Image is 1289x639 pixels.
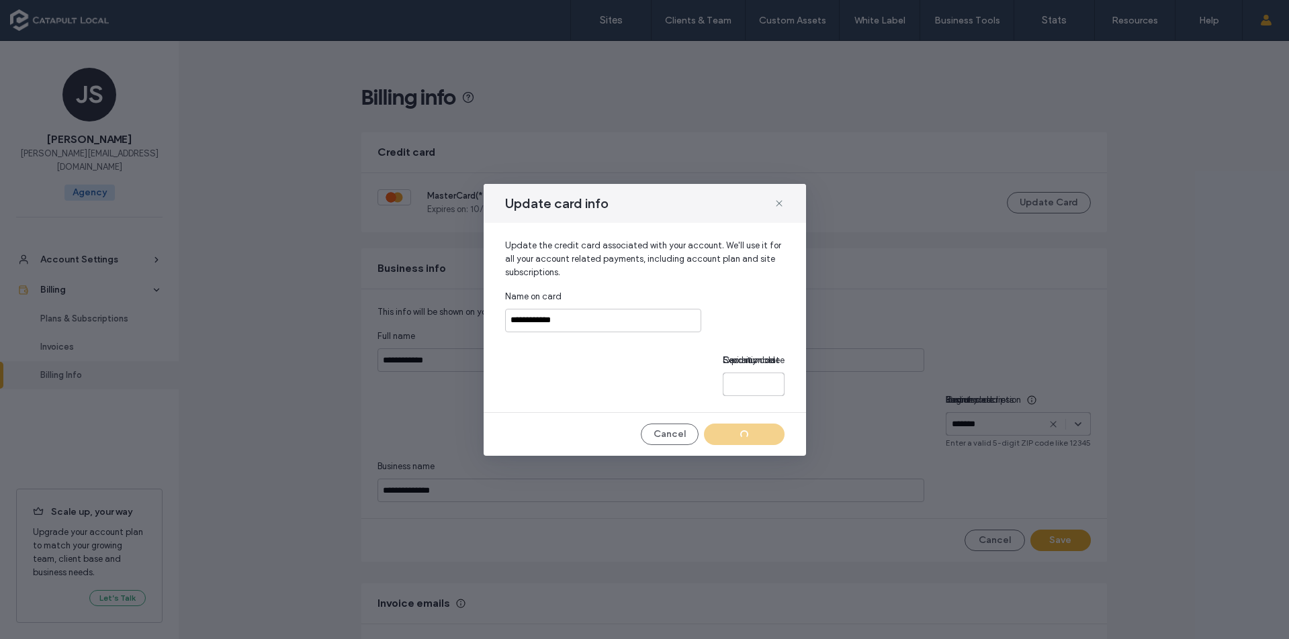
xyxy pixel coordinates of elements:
button: Cancel [641,424,699,445]
span: Update the credit card associated with your account. We'll use it for all your account related pa... [505,239,785,279]
span: Update card info [505,195,609,212]
span: Security code [723,354,780,367]
iframe: Secure CVC input frame [728,379,779,391]
span: Help [31,9,58,21]
span: Name on card [505,290,562,303]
